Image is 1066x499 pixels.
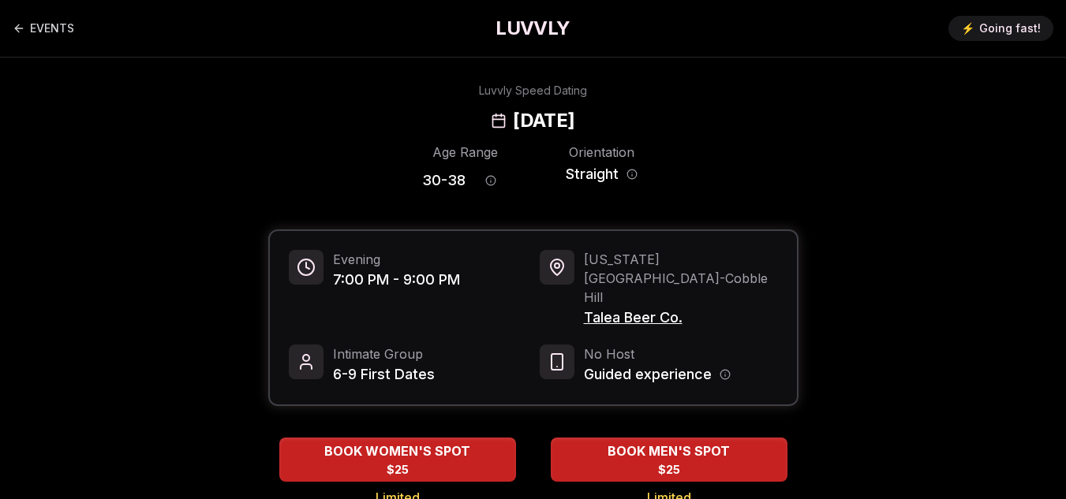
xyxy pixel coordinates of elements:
[479,83,587,99] div: Luvvly Speed Dating
[566,163,619,185] span: Straight
[627,169,638,180] button: Orientation information
[333,269,460,291] span: 7:00 PM - 9:00 PM
[584,250,778,307] span: [US_STATE][GEOGRAPHIC_DATA] - Cobble Hill
[13,13,74,44] a: Back to events
[422,143,508,162] div: Age Range
[513,108,574,133] h2: [DATE]
[551,438,787,482] button: BOOK MEN'S SPOT - Limited
[584,307,778,329] span: Talea Beer Co.
[321,441,473,460] span: BOOK WOMEN'S SPOT
[333,344,435,363] span: Intimate Group
[387,462,409,478] span: $25
[473,163,508,198] button: Age range information
[720,369,731,380] button: Host information
[559,143,645,162] div: Orientation
[604,441,733,460] span: BOOK MEN'S SPOT
[333,250,460,269] span: Evening
[279,438,516,482] button: BOOK WOMEN'S SPOT - Limited
[333,363,435,385] span: 6-9 First Dates
[961,20,974,36] span: ⚡️
[496,16,570,41] a: LUVVLY
[584,363,712,385] span: Guided experience
[658,462,680,478] span: $25
[584,344,731,363] span: No Host
[422,169,466,192] span: 30 - 38
[979,20,1041,36] span: Going fast!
